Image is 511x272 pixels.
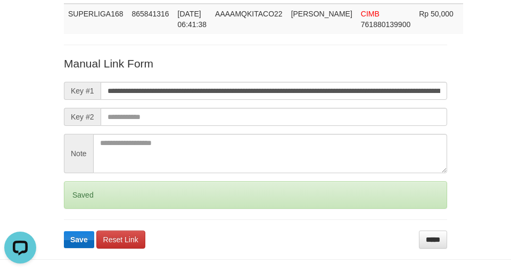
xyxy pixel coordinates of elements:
span: Key #1 [64,82,101,100]
span: Note [64,134,93,173]
td: 865841316 [128,4,174,34]
p: Manual Link Form [64,56,447,71]
span: Copy 761880139900 to clipboard [361,20,410,29]
div: Saved [64,181,447,209]
span: Rp 50,000 [419,10,454,18]
button: Save [64,231,94,248]
td: SUPERLIGA168 [64,4,128,34]
span: Save [70,235,88,244]
span: CIMB [361,10,380,18]
span: Reset Link [103,235,138,244]
a: Reset Link [96,231,145,249]
span: Key #2 [64,108,101,126]
span: [DATE] 06:41:38 [178,10,207,29]
button: Open LiveChat chat widget [4,4,36,36]
span: AAAAMQKITACO22 [215,10,283,18]
span: [PERSON_NAME] [291,10,352,18]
